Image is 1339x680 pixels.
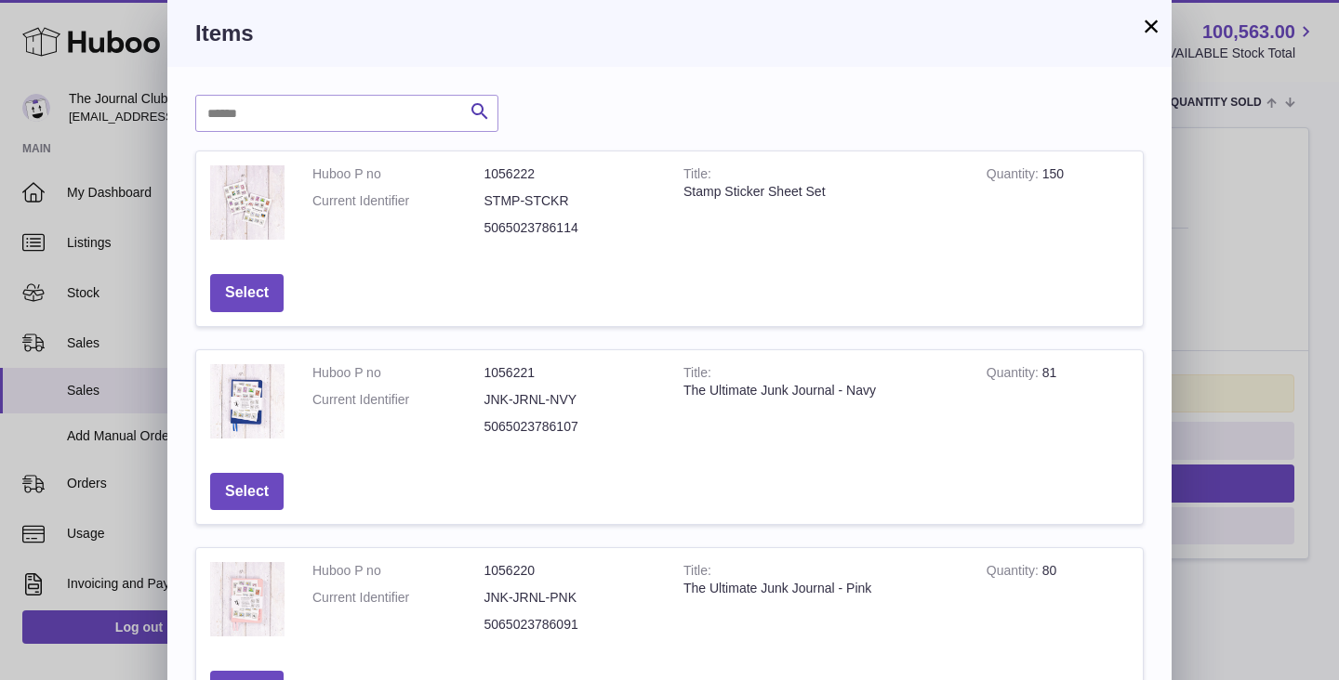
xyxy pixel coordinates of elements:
[683,580,959,597] div: The Ultimate Junk Journal - Pink
[987,563,1042,582] strong: Quantity
[1140,15,1162,37] button: ×
[987,365,1042,385] strong: Quantity
[484,562,656,580] dd: 1056220
[312,165,484,183] dt: Huboo P no
[312,364,484,382] dt: Huboo P no
[973,151,1143,260] td: 150
[987,166,1042,186] strong: Quantity
[312,589,484,607] dt: Current Identifier
[195,19,1144,48] h3: Items
[312,562,484,580] dt: Huboo P no
[484,165,656,183] dd: 1056222
[973,350,1143,459] td: 81
[210,562,285,636] img: The Ultimate Junk Journal - Pink
[312,192,484,210] dt: Current Identifier
[210,473,284,511] button: Select
[484,391,656,409] dd: JNK-JRNL-NVY
[683,183,959,201] div: Stamp Sticker Sheet Set
[484,192,656,210] dd: STMP-STCKR
[210,274,284,312] button: Select
[683,166,711,186] strong: Title
[484,219,656,237] dd: 5065023786114
[484,616,656,634] dd: 5065023786091
[484,418,656,436] dd: 5065023786107
[312,391,484,409] dt: Current Identifier
[683,563,711,582] strong: Title
[484,589,656,607] dd: JNK-JRNL-PNK
[683,382,959,399] div: The Ultimate Junk Journal - Navy
[683,365,711,385] strong: Title
[210,364,285,438] img: The Ultimate Junk Journal - Navy
[210,165,285,240] img: Stamp Sticker Sheet Set
[484,364,656,382] dd: 1056221
[973,548,1143,657] td: 80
